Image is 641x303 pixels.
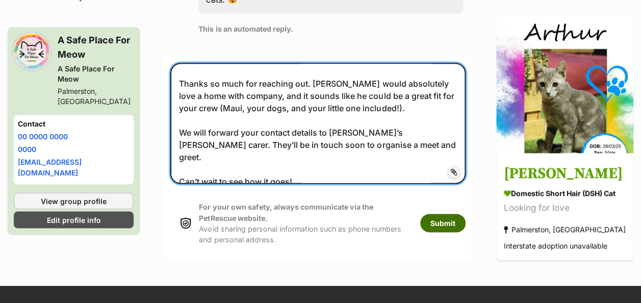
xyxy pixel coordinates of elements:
[14,34,49,69] img: A Safe Place For Meow profile pic
[504,241,607,250] span: Interstate adoption unavailable
[18,133,68,141] a: 00 0000 0000
[47,215,101,225] span: Edit profile info
[496,155,633,260] a: [PERSON_NAME] Domestic Short Hair (DSH) Cat Looking for love Palmerston, [GEOGRAPHIC_DATA] Inters...
[496,15,633,153] img: Arthur
[58,64,134,85] div: A Safe Place For Meow
[58,87,134,107] div: Palmerston, [GEOGRAPHIC_DATA]
[41,196,107,207] span: View group profile
[199,201,410,244] p: Avoid sharing personal information such as phone numbers and personal address.
[14,212,134,229] a: Edit profile info
[18,119,130,130] h4: Contact
[18,158,82,178] a: [EMAIL_ADDRESS][DOMAIN_NAME]
[504,162,626,185] h3: [PERSON_NAME]
[504,201,626,215] div: Looking for love
[18,145,36,154] a: 0000
[199,202,373,221] strong: For your own safety, always communicate via the PetRescue website.
[420,214,466,232] button: Submit
[504,222,626,236] div: Palmerston, [GEOGRAPHIC_DATA]
[58,34,134,62] h3: A Safe Place For Meow
[504,188,626,198] div: Domestic Short Hair (DSH) Cat
[14,193,134,210] a: View group profile
[198,23,463,34] p: This is an automated reply.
